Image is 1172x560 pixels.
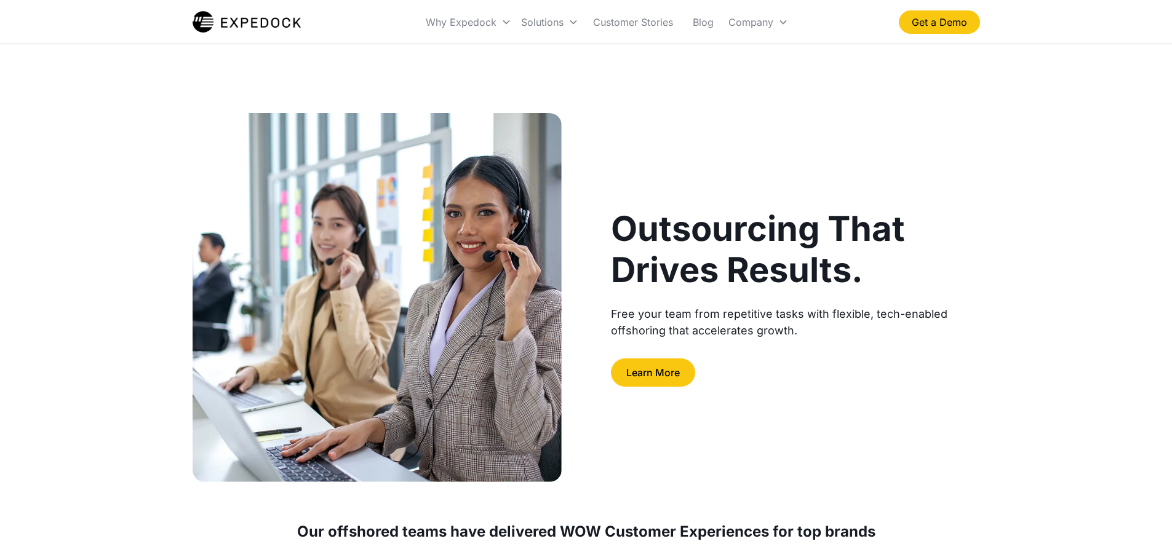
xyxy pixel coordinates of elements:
div: Solutions [521,16,564,28]
div: Free your team from repetitive tasks with flexible, tech-enabled offshoring that accelerates growth. [611,306,980,339]
a: Blog [683,1,724,43]
a: Learn More [611,358,695,387]
h1: Outsourcing That Drives Results. [611,208,980,291]
img: two formal woman with headset [193,113,562,482]
div: Solutions [516,1,583,43]
div: Company [728,16,773,28]
div: Why Expedock [421,1,516,43]
a: Get a Demo [899,10,980,34]
a: home [193,10,301,34]
a: Customer Stories [583,1,683,43]
div: Company [724,1,793,43]
img: Expedock Logo [193,10,301,34]
div: Our offshored teams have delivered WOW Customer Experiences for top brands [193,521,980,542]
div: Why Expedock [426,16,496,28]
